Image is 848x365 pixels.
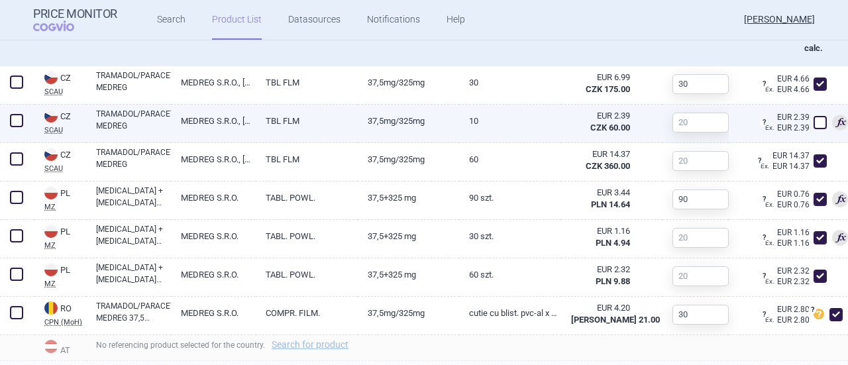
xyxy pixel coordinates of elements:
[590,123,630,132] strong: CZK 60.00
[44,165,86,172] abbr: SCAU
[672,151,729,171] input: 20
[44,148,86,162] div: CZ
[459,182,561,214] a: 90 szt.
[34,108,86,134] a: CZCZSCAU
[596,238,630,248] strong: PLN 4.94
[358,143,460,176] a: 37,5MG/325MG
[34,262,86,287] a: PLPLMZ
[256,182,358,214] a: TABL. POWL.
[256,66,358,99] a: TBL FLM
[96,146,171,170] a: TRAMADOL/PARACETAMOL MEDREG
[571,187,631,199] div: EUR 3.44
[760,234,768,242] span: ?
[571,148,631,160] div: EUR 14.37
[832,191,848,207] span: Used for calculation
[765,198,814,211] div: EUR 0.76
[765,124,774,131] span: Ex.
[586,84,630,94] strong: CZK 175.00
[358,220,460,252] a: 37,5+325 mg
[256,220,358,252] a: TABL. POWL.
[33,7,117,32] a: Price MonitorCOGVIO
[34,70,86,95] a: CZCZSCAU
[760,195,768,203] span: ?
[358,297,460,329] a: 37,5mg/325mg
[571,187,631,211] abbr: Ex-Factory bez DPH zo zdroja
[672,189,729,209] input: 20
[586,161,630,171] strong: CZK 360.00
[672,74,729,94] input: 20
[44,109,86,124] div: CZ
[765,313,814,327] div: EUR 2.80
[256,105,358,137] a: TBL FLM
[171,105,256,137] a: MEDREG S.R.O., [GEOGRAPHIC_DATA]
[571,110,631,134] abbr: Ex-Factory bez DPH zo zdroja
[765,85,774,93] span: Ex.
[571,302,631,314] div: EUR 4.20
[44,203,86,211] abbr: MZ
[33,7,117,21] strong: Price Monitor
[44,88,86,95] abbr: SCAU
[44,71,58,84] img: Czech Republic
[765,201,774,208] span: Ex.
[765,239,774,246] span: Ex.
[44,186,58,199] img: Poland
[44,301,58,315] img: Romania
[765,83,814,96] div: EUR 4.66
[44,340,58,353] img: Austria
[44,186,86,201] div: PL
[256,143,358,176] a: TBL FLM
[765,75,814,83] a: EUR 4.66
[44,301,86,316] div: RO
[256,258,358,291] a: TABL. POWL.
[96,70,171,93] a: TRAMADOL/PARACETAMOL MEDREG
[44,148,58,161] img: Czech Republic
[571,302,631,326] abbr: Ex-Factory bez DPH zo zdroja
[34,300,86,326] a: ROROCPN (MoH)
[571,225,631,237] div: EUR 1.16
[34,223,86,249] a: PLPLMZ
[272,340,348,349] a: Search for product
[96,340,355,350] span: No referencing product selected for the country.
[765,113,814,121] a: EUR 2.39
[171,143,256,176] a: MEDREG S.R.O., [GEOGRAPHIC_DATA]
[459,143,561,176] a: 60
[33,21,93,31] span: COGVIO
[765,121,814,134] div: EUR 2.39
[760,119,768,127] span: ?
[96,300,171,324] a: TRAMADOL/PARACETAMOL MEDREG 37,5 MG/325 MG
[44,242,86,249] abbr: MZ
[34,339,86,358] span: AT
[571,264,631,287] abbr: Ex-Factory bez DPH zo zdroja
[44,280,86,287] abbr: MZ
[171,66,256,99] a: MEDREG S.R.O., [GEOGRAPHIC_DATA]
[765,267,814,275] a: EUR 2.32
[459,297,561,329] a: Cutie cu blist. PVC-Al x 30 compr. film.
[765,229,814,236] a: EUR 1.16
[34,185,86,211] a: PLPLMZ
[765,236,814,250] div: EUR 1.16
[44,225,86,239] div: PL
[765,190,814,198] a: EUR 0.76
[44,71,86,85] div: CZ
[765,275,814,288] div: EUR 2.32
[672,266,729,286] input: 20
[44,127,86,134] abbr: SCAU
[761,162,770,170] span: Ex.
[358,66,460,99] a: 37,5MG/325MG
[571,110,631,122] div: EUR 2.39
[832,230,848,246] span: Used for calculation
[459,105,561,137] a: 10
[358,182,460,214] a: 37,5+325 mg
[755,157,763,165] span: ?
[571,315,660,325] strong: [PERSON_NAME] 21.00
[571,264,631,276] div: EUR 2.32
[171,220,256,252] a: MEDREG S.R.O.
[765,316,774,323] span: Ex.
[44,263,58,276] img: Poland
[571,72,631,83] div: EUR 6.99
[459,258,561,291] a: 60 szt.
[358,258,460,291] a: 37,5+325 mg
[765,305,814,313] a: EUR 2.80
[34,146,86,172] a: CZCZSCAU
[760,272,768,280] span: ?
